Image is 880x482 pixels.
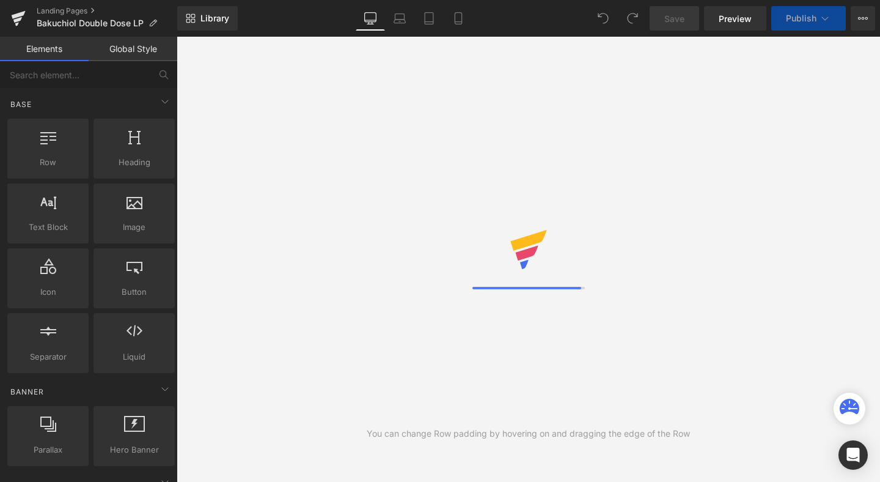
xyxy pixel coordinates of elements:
[771,6,846,31] button: Publish
[591,6,615,31] button: Undo
[11,221,85,234] span: Text Block
[9,98,33,110] span: Base
[719,12,752,25] span: Preview
[704,6,766,31] a: Preview
[11,350,85,363] span: Separator
[11,156,85,169] span: Row
[385,6,414,31] a: Laptop
[664,12,684,25] span: Save
[97,156,171,169] span: Heading
[177,6,238,31] a: New Library
[37,18,144,28] span: Bakuchiol Double Dose LP
[444,6,473,31] a: Mobile
[9,386,45,398] span: Banner
[97,221,171,234] span: Image
[37,6,177,16] a: Landing Pages
[97,350,171,363] span: Liquid
[11,443,85,456] span: Parallax
[11,286,85,298] span: Icon
[97,286,171,298] span: Button
[356,6,385,31] a: Desktop
[620,6,645,31] button: Redo
[367,427,690,440] div: You can change Row padding by hovering on and dragging the edge of the Row
[414,6,444,31] a: Tablet
[97,443,171,456] span: Hero Banner
[851,6,875,31] button: More
[200,13,229,24] span: Library
[838,440,868,470] div: Open Intercom Messenger
[89,37,177,61] a: Global Style
[786,13,816,23] span: Publish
